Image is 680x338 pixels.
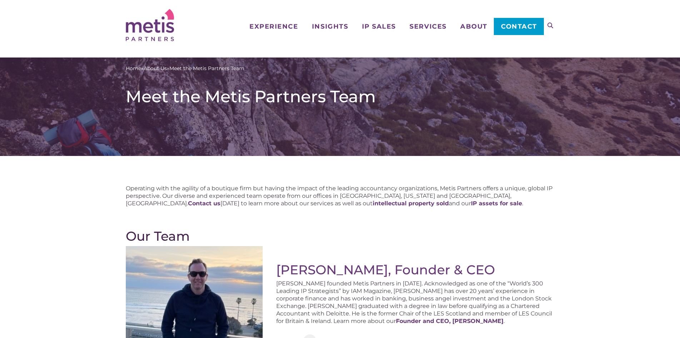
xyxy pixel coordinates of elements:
a: Home [126,65,141,72]
span: Experience [249,23,298,30]
span: Services [410,23,446,30]
p: Operating with the agility of a boutique firm but having the impact of the leading accountancy or... [126,185,555,207]
a: Founder and CEO, [PERSON_NAME] [396,318,503,324]
a: About Us [144,65,167,72]
span: » » [126,65,244,72]
span: Contact [501,23,537,30]
a: [PERSON_NAME], Founder & CEO [276,262,495,278]
h1: Meet the Metis Partners Team [126,87,555,107]
a: Contact [494,18,543,35]
img: Metis Partners [126,9,174,41]
span: About [460,23,487,30]
span: Insights [312,23,348,30]
a: IP assets for sale [471,200,522,207]
h2: Our Team [126,229,555,244]
p: [PERSON_NAME] founded Metis Partners in [DATE]. Acknowledged as one of the “World’s 300 Leading I... [276,280,555,325]
a: intellectual property sold [373,200,449,207]
span: IP Sales [362,23,396,30]
a: Contact us [188,200,220,207]
span: Meet the Metis Partners Team [169,65,244,72]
